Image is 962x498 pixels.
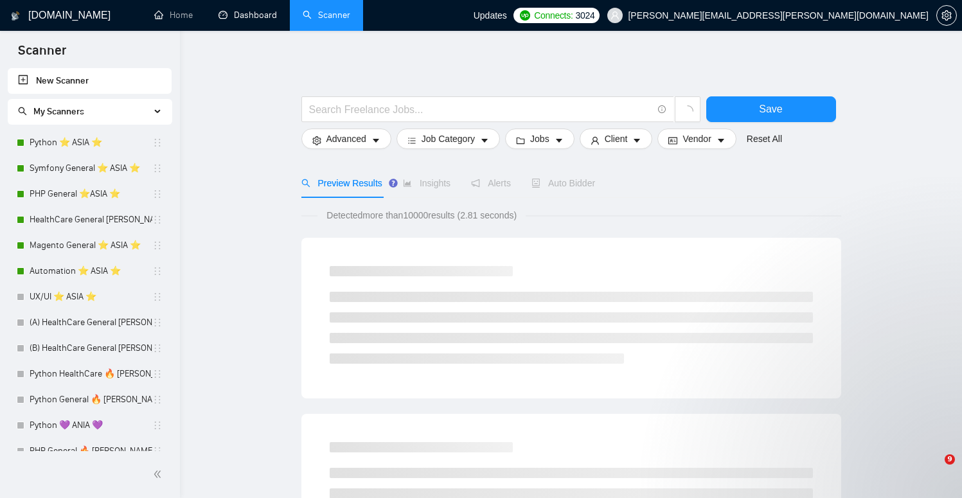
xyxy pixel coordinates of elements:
span: caret-down [632,136,641,145]
button: setting [936,5,957,26]
a: Reset All [747,132,782,146]
li: UX/UI ⭐️ ASIA ⭐️ [8,284,172,310]
input: Search Freelance Jobs... [309,102,652,118]
span: holder [152,369,163,379]
li: PHP General 🔥 BARTEK 🔥 [8,438,172,464]
span: area-chart [403,179,412,188]
li: Python ⭐️ ASIA ⭐️ [8,130,172,156]
span: caret-down [555,136,564,145]
span: holder [152,163,163,173]
span: notification [471,179,480,188]
span: caret-down [480,136,489,145]
a: PHP General ⭐️ASIA ⭐️ [30,181,152,207]
li: New Scanner [8,68,172,94]
span: holder [152,317,163,328]
a: Magento General ⭐️ ASIA ⭐️ [30,233,152,258]
span: user [591,136,600,145]
span: holder [152,446,163,456]
a: Python 💜 ANIA 💜 [30,413,152,438]
li: (B) HealthCare General Paweł K 🔥 BARTEK 🔥 [8,335,172,361]
span: caret-down [717,136,726,145]
span: My Scanners [33,106,84,117]
span: Advanced [326,132,366,146]
span: holder [152,266,163,276]
span: Scanner [8,41,76,68]
span: setting [312,136,321,145]
li: PHP General ⭐️ASIA ⭐️ [8,181,172,207]
button: idcardVendorcaret-down [657,129,736,149]
a: UX/UI ⭐️ ASIA ⭐️ [30,284,152,310]
span: Updates [474,10,507,21]
a: Python ⭐️ ASIA ⭐️ [30,130,152,156]
span: holder [152,420,163,431]
span: user [610,11,619,20]
span: bars [407,136,416,145]
span: holder [152,395,163,405]
button: folderJobscaret-down [505,129,575,149]
a: Symfony General ⭐️ ASIA ⭐️ [30,156,152,181]
div: Tooltip anchor [387,177,399,189]
img: logo [11,6,20,26]
iframe: Intercom live chat [918,454,949,485]
a: Python HealthCare 🔥 [PERSON_NAME] 🔥 [30,361,152,387]
a: setting [936,10,957,21]
span: Connects: [534,8,573,22]
a: homeHome [154,10,193,21]
span: Insights [403,178,450,188]
span: idcard [668,136,677,145]
a: HealthCare General [PERSON_NAME] ⭐️ASIA⭐️ [30,207,152,233]
span: My Scanners [18,106,84,117]
a: PHP General 🔥 [PERSON_NAME] 🔥 [30,438,152,464]
a: Automation ⭐️ ASIA ⭐️ [30,258,152,284]
li: Symfony General ⭐️ ASIA ⭐️ [8,156,172,181]
a: dashboardDashboard [218,10,277,21]
span: loading [682,105,693,117]
li: (A) HealthCare General Jerzy 🔥 BARTEK 🔥 [8,310,172,335]
li: Python General 🔥 BARTEK 🔥 [8,387,172,413]
span: holder [152,240,163,251]
span: Vendor [682,132,711,146]
button: Save [706,96,836,122]
span: Client [605,132,628,146]
li: Python 💜 ANIA 💜 [8,413,172,438]
span: Auto Bidder [531,178,595,188]
span: robot [531,179,540,188]
span: holder [152,215,163,225]
a: Python General 🔥 [PERSON_NAME] 🔥 [30,387,152,413]
span: holder [152,189,163,199]
a: (B) HealthCare General [PERSON_NAME] K 🔥 [PERSON_NAME] 🔥 [30,335,152,361]
li: Magento General ⭐️ ASIA ⭐️ [8,233,172,258]
span: Detected more than 10000 results (2.81 seconds) [317,208,526,222]
span: info-circle [658,105,666,114]
li: HealthCare General Maciej ⭐️ASIA⭐️ [8,207,172,233]
li: Python HealthCare 🔥 BARTEK 🔥 [8,361,172,387]
span: holder [152,292,163,302]
span: caret-down [371,136,380,145]
span: folder [516,136,525,145]
span: holder [152,343,163,353]
span: Preview Results [301,178,382,188]
span: Jobs [530,132,549,146]
button: userClientcaret-down [580,129,653,149]
span: search [301,179,310,188]
span: Job Category [422,132,475,146]
a: New Scanner [18,68,161,94]
button: settingAdvancedcaret-down [301,129,391,149]
a: searchScanner [303,10,350,21]
span: 9 [945,454,955,465]
img: upwork-logo.png [520,10,530,21]
span: Alerts [471,178,511,188]
span: holder [152,138,163,148]
button: barsJob Categorycaret-down [396,129,500,149]
span: 3024 [575,8,594,22]
span: double-left [153,468,166,481]
a: (A) HealthCare General [PERSON_NAME] 🔥 [PERSON_NAME] 🔥 [30,310,152,335]
span: search [18,107,27,116]
span: Save [759,101,782,117]
li: Automation ⭐️ ASIA ⭐️ [8,258,172,284]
